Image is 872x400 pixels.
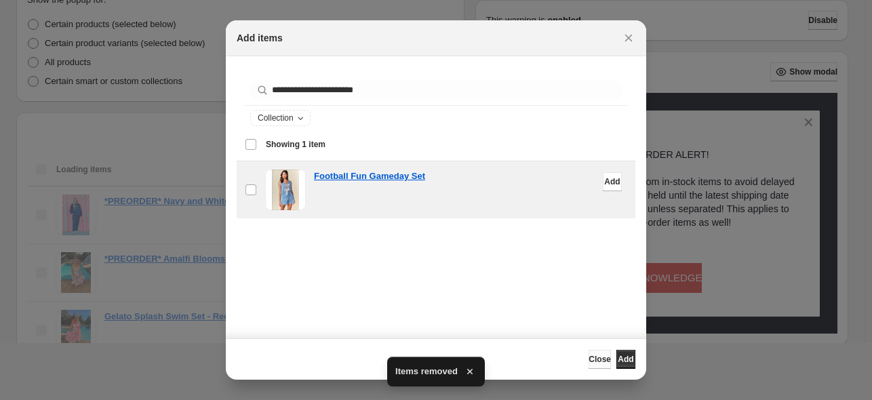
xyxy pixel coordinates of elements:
a: Football Fun Gameday Set [314,169,425,183]
button: Add [603,172,622,191]
button: Add [616,350,635,369]
button: Close [589,350,611,369]
span: Close [589,354,611,365]
button: Collection [251,111,310,125]
span: Add [604,176,620,187]
h2: Add items [237,31,283,45]
span: Showing 1 item [266,139,325,150]
span: Add [618,354,633,365]
button: Close [619,28,638,47]
span: Items removed [395,365,458,378]
span: Collection [258,113,294,123]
